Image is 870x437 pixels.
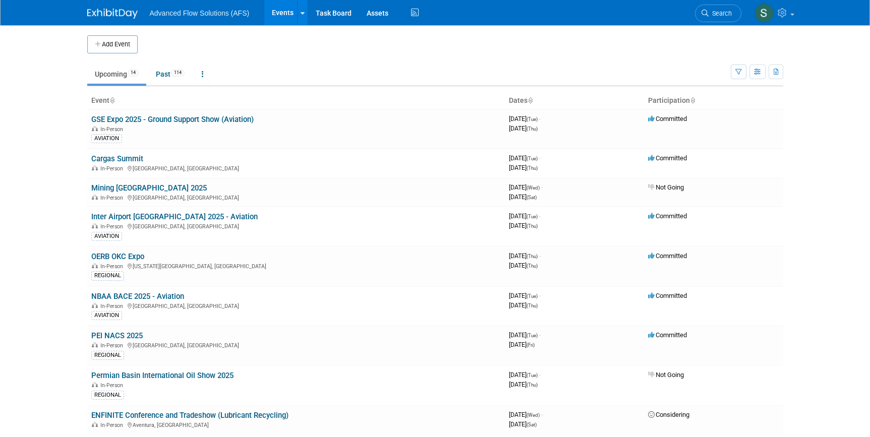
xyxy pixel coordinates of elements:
span: In-Person [100,223,126,230]
a: Sort by Event Name [109,96,114,104]
span: Not Going [648,371,684,379]
span: [DATE] [509,331,541,339]
div: [US_STATE][GEOGRAPHIC_DATA], [GEOGRAPHIC_DATA] [91,262,501,270]
th: Event [87,92,505,109]
span: (Wed) [527,412,540,418]
a: Sort by Participation Type [690,96,695,104]
span: [DATE] [509,420,537,428]
span: [DATE] [509,212,541,220]
span: In-Person [100,382,126,389]
a: GSE Expo 2025 - Ground Support Show (Aviation) [91,115,254,124]
span: (Tue) [527,293,538,299]
span: (Tue) [527,333,538,338]
span: - [539,154,541,162]
span: In-Person [100,422,126,428]
img: In-Person Event [92,422,98,427]
div: [GEOGRAPHIC_DATA], [GEOGRAPHIC_DATA] [91,222,501,230]
a: ENFINITE Conference and Tradeshow (Lubricant Recycling) [91,411,288,420]
span: (Wed) [527,185,540,191]
img: In-Person Event [92,195,98,200]
img: In-Person Event [92,342,98,347]
span: [DATE] [509,292,541,299]
span: [DATE] [509,341,535,348]
span: Committed [648,212,687,220]
span: (Fri) [527,342,535,348]
a: Permian Basin International Oil Show 2025 [91,371,234,380]
a: Sort by Start Date [528,96,533,104]
span: (Tue) [527,214,538,219]
span: (Tue) [527,372,538,378]
span: In-Person [100,342,126,349]
span: In-Person [100,165,126,172]
div: AVIATION [91,232,122,241]
a: Inter Airport [GEOGRAPHIC_DATA] 2025 - Aviation [91,212,258,221]
span: Committed [648,115,687,122]
span: (Thu) [527,165,538,171]
div: [GEOGRAPHIC_DATA], [GEOGRAPHIC_DATA] [91,193,501,201]
th: Dates [505,92,644,109]
a: Upcoming14 [87,65,146,84]
span: Advanced Flow Solutions (AFS) [150,9,250,17]
span: - [539,115,541,122]
span: - [539,371,541,379]
span: (Thu) [527,126,538,132]
span: In-Person [100,263,126,270]
span: (Tue) [527,156,538,161]
span: [DATE] [509,183,543,191]
span: [DATE] [509,381,538,388]
span: [DATE] [509,411,543,418]
span: Considering [648,411,689,418]
button: Add Event [87,35,138,53]
span: (Thu) [527,382,538,388]
a: Search [695,5,741,22]
span: 114 [171,69,185,77]
span: 14 [128,69,139,77]
a: Cargas Summit [91,154,143,163]
img: In-Person Event [92,126,98,131]
span: Committed [648,154,687,162]
img: Steve McAnally [755,4,774,23]
a: OERB OKC Expo [91,252,144,261]
span: (Sat) [527,195,537,200]
span: In-Person [100,303,126,309]
span: - [539,331,541,339]
div: [GEOGRAPHIC_DATA], [GEOGRAPHIC_DATA] [91,341,501,349]
span: Search [709,10,732,17]
span: - [539,292,541,299]
img: ExhibitDay [87,9,138,19]
img: In-Person Event [92,263,98,268]
span: [DATE] [509,154,541,162]
a: Past114 [148,65,192,84]
th: Participation [644,92,783,109]
img: In-Person Event [92,303,98,308]
div: REGIONAL [91,271,124,280]
span: [DATE] [509,115,541,122]
span: (Thu) [527,263,538,269]
div: REGIONAL [91,391,124,400]
span: [DATE] [509,222,538,229]
div: AVIATION [91,134,122,143]
span: [DATE] [509,371,541,379]
span: [DATE] [509,164,538,171]
div: [GEOGRAPHIC_DATA], [GEOGRAPHIC_DATA] [91,164,501,172]
span: [DATE] [509,193,537,201]
span: In-Person [100,126,126,133]
span: [DATE] [509,124,538,132]
div: Aventura, [GEOGRAPHIC_DATA] [91,420,501,428]
span: (Tue) [527,116,538,122]
span: - [539,212,541,220]
span: [DATE] [509,262,538,269]
div: AVIATION [91,311,122,320]
span: - [541,411,543,418]
span: Not Going [648,183,684,191]
img: In-Person Event [92,223,98,228]
span: In-Person [100,195,126,201]
div: [GEOGRAPHIC_DATA], [GEOGRAPHIC_DATA] [91,301,501,309]
span: (Thu) [527,303,538,308]
img: In-Person Event [92,382,98,387]
span: [DATE] [509,252,541,260]
span: (Thu) [527,254,538,259]
a: Mining [GEOGRAPHIC_DATA] 2025 [91,183,207,193]
span: (Sat) [527,422,537,427]
img: In-Person Event [92,165,98,170]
